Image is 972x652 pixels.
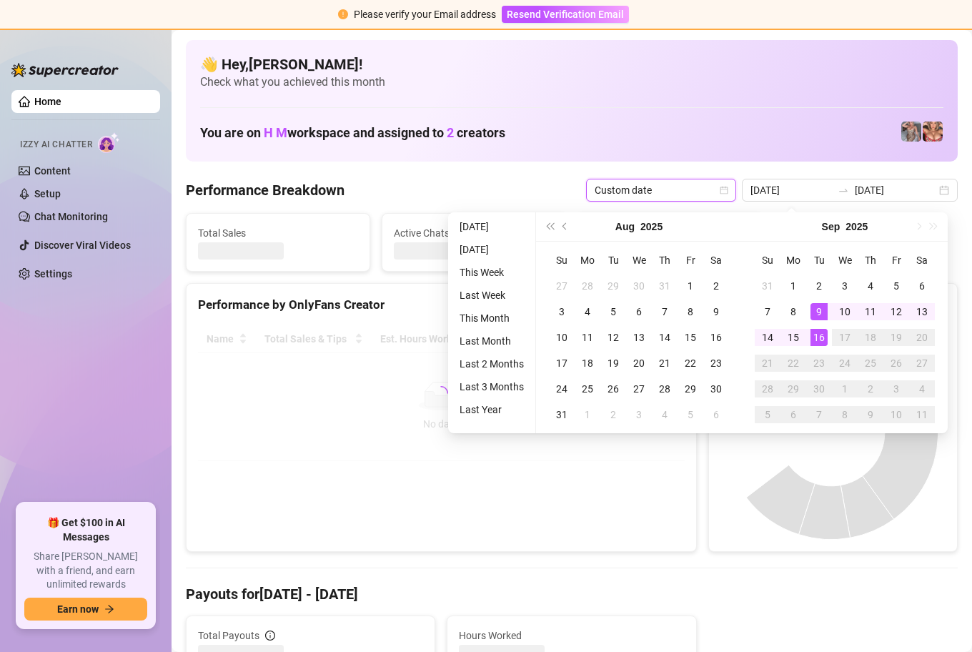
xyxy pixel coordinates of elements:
[656,355,673,372] div: 21
[785,277,802,295] div: 1
[759,355,776,372] div: 21
[785,303,802,320] div: 8
[656,303,673,320] div: 7
[913,406,931,423] div: 11
[909,376,935,402] td: 2025-10-04
[186,584,958,604] h4: Payouts for [DATE] - [DATE]
[678,402,703,428] td: 2025-09-05
[836,380,853,397] div: 1
[186,180,344,200] h4: Performance Breakdown
[785,355,802,372] div: 22
[832,273,858,299] td: 2025-09-03
[605,380,622,397] div: 26
[845,212,868,241] button: Choose a year
[454,355,530,372] li: Last 2 Months
[858,299,883,325] td: 2025-09-11
[549,350,575,376] td: 2025-08-17
[838,184,849,196] span: swap-right
[909,325,935,350] td: 2025-09-20
[626,402,652,428] td: 2025-09-03
[883,273,909,299] td: 2025-09-05
[454,264,530,281] li: This Week
[652,299,678,325] td: 2025-08-07
[682,303,699,320] div: 8
[832,247,858,273] th: We
[785,406,802,423] div: 6
[24,516,147,544] span: 🎁 Get $100 in AI Messages
[909,299,935,325] td: 2025-09-13
[447,125,454,140] span: 2
[703,402,729,428] td: 2025-09-06
[909,402,935,428] td: 2025-10-11
[858,325,883,350] td: 2025-09-18
[888,329,905,346] div: 19
[626,273,652,299] td: 2025-07-30
[862,303,879,320] div: 11
[354,6,496,22] div: Please verify your Email address
[630,329,648,346] div: 13
[579,380,596,397] div: 25
[862,277,879,295] div: 4
[708,406,725,423] div: 6
[198,295,685,315] div: Performance by OnlyFans Creator
[200,54,943,74] h4: 👋 Hey, [PERSON_NAME] !
[755,273,780,299] td: 2025-08-31
[703,273,729,299] td: 2025-08-02
[338,9,348,19] span: exclamation-circle
[98,132,120,153] img: AI Chatter
[34,96,61,107] a: Home
[862,406,879,423] div: 9
[640,212,663,241] button: Choose a year
[579,277,596,295] div: 28
[858,350,883,376] td: 2025-09-25
[755,247,780,273] th: Su
[507,9,624,20] span: Resend Verification Email
[579,303,596,320] div: 4
[34,268,72,280] a: Settings
[454,241,530,258] li: [DATE]
[806,402,832,428] td: 2025-10-07
[198,628,259,643] span: Total Payouts
[656,329,673,346] div: 14
[595,179,728,201] span: Custom date
[883,376,909,402] td: 2025-10-03
[755,299,780,325] td: 2025-09-07
[785,380,802,397] div: 29
[549,402,575,428] td: 2025-08-31
[703,350,729,376] td: 2025-08-23
[759,406,776,423] div: 5
[780,325,806,350] td: 2025-09-15
[780,247,806,273] th: Mo
[652,247,678,273] th: Th
[579,406,596,423] div: 1
[600,325,626,350] td: 2025-08-12
[549,299,575,325] td: 2025-08-03
[708,380,725,397] div: 30
[575,376,600,402] td: 2025-08-25
[862,380,879,397] div: 2
[883,402,909,428] td: 2025-10-10
[909,350,935,376] td: 2025-09-27
[575,350,600,376] td: 2025-08-18
[806,247,832,273] th: Tu
[755,376,780,402] td: 2025-09-28
[459,628,684,643] span: Hours Worked
[810,303,828,320] div: 9
[806,299,832,325] td: 2025-09-09
[198,225,358,241] span: Total Sales
[34,211,108,222] a: Chat Monitoring
[759,329,776,346] div: 14
[682,380,699,397] div: 29
[630,303,648,320] div: 6
[454,287,530,304] li: Last Week
[549,247,575,273] th: Su
[858,247,883,273] th: Th
[755,350,780,376] td: 2025-09-21
[901,122,921,142] img: pennylondonvip
[862,329,879,346] div: 18
[682,277,699,295] div: 1
[836,329,853,346] div: 17
[553,380,570,397] div: 24
[780,273,806,299] td: 2025-09-01
[810,329,828,346] div: 16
